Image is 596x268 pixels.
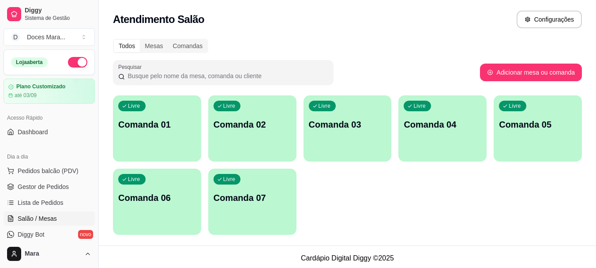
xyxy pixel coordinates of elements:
a: Plano Customizadoaté 03/09 [4,79,95,104]
p: Livre [128,102,140,109]
button: Select a team [4,28,95,46]
p: Comanda 04 [404,118,481,131]
div: Dia a dia [4,150,95,164]
a: Dashboard [4,125,95,139]
p: Livre [128,176,140,183]
button: LivreComanda 02 [208,95,296,162]
span: Pedidos balcão (PDV) [18,166,79,175]
div: Doces Mara ... [27,33,65,42]
span: Lista de Pedidos [18,198,64,207]
a: DiggySistema de Gestão [4,4,95,25]
span: Mara [25,250,81,258]
div: Todos [114,40,140,52]
label: Pesquisar [118,63,145,71]
span: Gestor de Pedidos [18,182,69,191]
article: até 03/09 [15,92,37,99]
p: Livre [413,102,426,109]
p: Comanda 01 [118,118,196,131]
span: Sistema de Gestão [25,15,91,22]
div: Mesas [140,40,168,52]
button: LivreComanda 04 [398,95,487,162]
p: Livre [223,176,236,183]
button: Mara [4,243,95,264]
span: D [11,33,20,42]
h2: Atendimento Salão [113,12,204,26]
a: Gestor de Pedidos [4,180,95,194]
button: LivreComanda 01 [113,95,201,162]
p: Comanda 05 [499,118,577,131]
p: Comanda 03 [309,118,386,131]
div: Loja aberta [11,57,48,67]
button: Adicionar mesa ou comanda [480,64,582,81]
span: Salão / Mesas [18,214,57,223]
article: Plano Customizado [16,83,65,90]
span: Dashboard [18,128,48,136]
p: Livre [509,102,521,109]
div: Comandas [168,40,208,52]
button: LivreComanda 06 [113,169,201,235]
button: LivreComanda 03 [304,95,392,162]
a: Salão / Mesas [4,211,95,226]
p: Livre [223,102,236,109]
button: Configurações [517,11,582,28]
span: Diggy Bot [18,230,45,239]
a: Diggy Botnovo [4,227,95,242]
span: Diggy [25,7,91,15]
p: Comanda 02 [214,118,291,131]
p: Comanda 07 [214,192,291,204]
button: Pedidos balcão (PDV) [4,164,95,178]
div: Acesso Rápido [4,111,95,125]
button: LivreComanda 05 [494,95,582,162]
a: Lista de Pedidos [4,196,95,210]
p: Livre [319,102,331,109]
p: Comanda 06 [118,192,196,204]
button: LivreComanda 07 [208,169,296,235]
button: Alterar Status [68,57,87,68]
input: Pesquisar [125,72,328,80]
